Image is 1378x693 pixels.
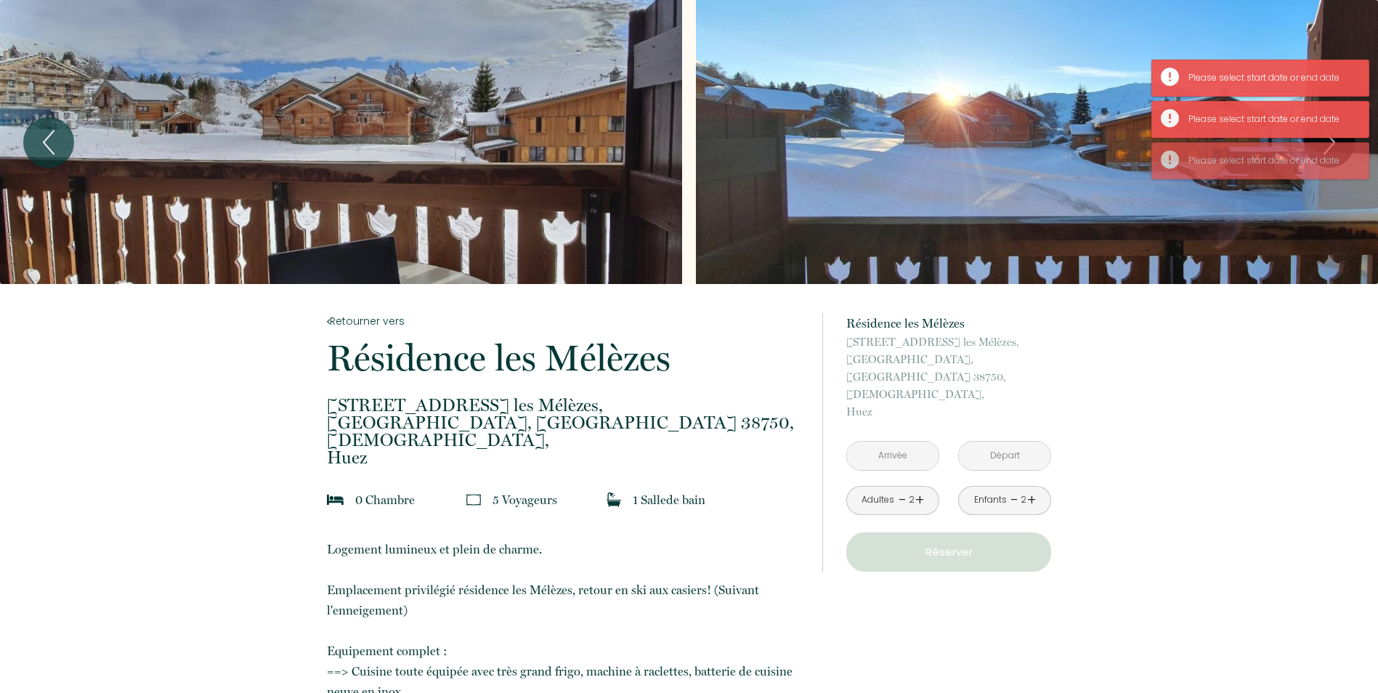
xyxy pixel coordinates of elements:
[1188,113,1354,126] div: Please select start date or end date
[327,397,803,449] span: [STREET_ADDRESS] les Mélèzes, [GEOGRAPHIC_DATA], [GEOGRAPHIC_DATA] 38750, [DEMOGRAPHIC_DATA],
[633,490,705,510] p: 1 Salle de bain
[851,543,1046,561] p: Réserver
[1188,154,1354,168] div: Please select start date or end date
[552,493,557,507] span: s
[23,117,74,168] button: Previous
[846,313,1051,333] p: Résidence les Mélèzes
[915,489,924,511] a: +
[1020,493,1027,507] div: 2
[1010,489,1018,511] a: -
[846,333,1051,421] p: Huez
[355,490,415,510] p: 0 Chambre
[847,442,939,470] input: Arrivée
[1027,489,1036,511] a: +
[908,493,915,507] div: 2
[974,493,1007,507] div: Enfants
[846,532,1051,572] button: Réserver
[493,490,557,510] p: 5 Voyageur
[327,397,803,466] p: Huez
[862,493,894,507] div: Adultes
[327,340,803,376] p: Résidence les Mélèzes
[1188,71,1354,85] div: Please select start date or end date
[846,333,1051,403] span: [STREET_ADDRESS] les Mélèzes, [GEOGRAPHIC_DATA], [GEOGRAPHIC_DATA] 38750, [DEMOGRAPHIC_DATA],
[327,313,803,329] a: Retourner vers
[959,442,1050,470] input: Départ
[899,489,907,511] a: -
[466,493,481,507] img: guests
